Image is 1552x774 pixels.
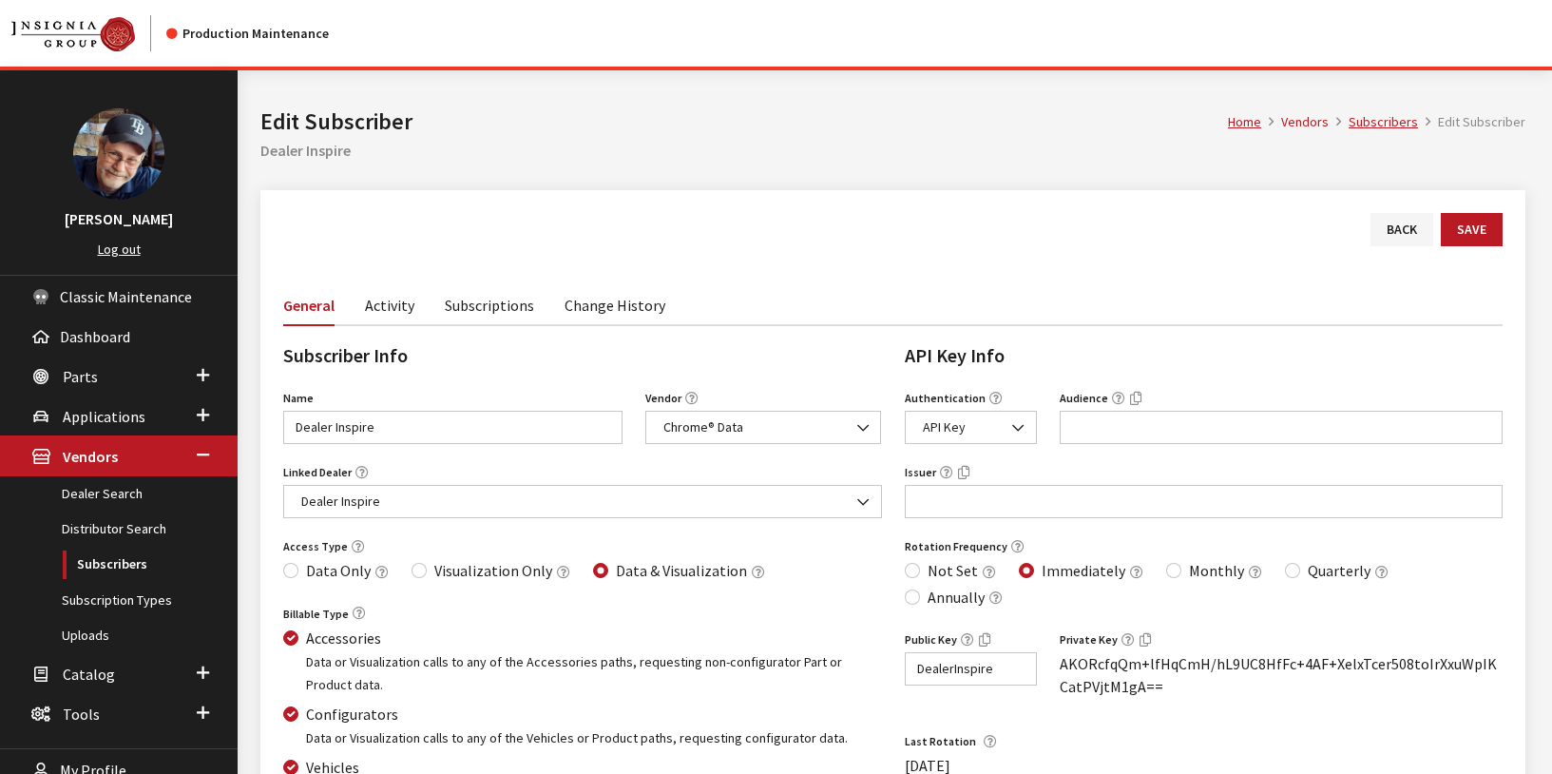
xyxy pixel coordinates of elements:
[283,390,314,407] label: Name
[905,733,980,750] label: Last Rotation
[565,284,665,324] a: Change History
[306,559,371,582] label: Data Only
[1349,113,1418,130] a: Subscribers
[905,411,1037,444] span: API Key
[63,705,100,724] span: Tools
[1228,113,1261,130] a: Home
[166,24,329,44] div: Production Maintenance
[616,559,747,582] label: Data & Visualization
[917,417,1025,437] span: API Key
[1060,631,1118,648] label: Private Key
[73,108,164,200] img: Ray Goodwin
[905,341,1504,370] h2: API Key Info
[306,627,381,649] label: Accessories
[306,729,848,746] small: Data or Visualization calls to any of the Vehicles or Product paths, requesting configurator data.
[296,492,870,512] span: Dealer Inspire
[928,586,985,609] label: Annually
[19,207,219,230] h3: [PERSON_NAME]
[645,390,681,407] label: Vendor
[306,703,398,726] label: Configurators
[260,105,1228,139] h1: Edit Subscriber
[283,341,882,370] h2: Subscriber Info
[1189,559,1244,582] label: Monthly
[60,287,192,306] span: Classic Maintenance
[1060,654,1497,696] span: AKORcfqQm+lfHqCmH/hL9UC8HfFc+4AF+XelxTcer508toIrXxuWpIKCatPVjtM1gA==
[63,407,145,426] span: Applications
[11,17,135,51] img: Catalog Maintenance
[645,411,881,444] span: Chrome® Data
[1418,112,1525,132] li: Edit Subscriber
[928,559,978,582] label: Not Set
[1308,559,1370,582] label: Quarterly
[283,485,882,518] span: Dealer Inspire
[1129,388,1142,410] button: Copy the "Audience" to the clipboard
[905,538,1007,555] label: Rotation Frequency
[905,631,957,648] label: Public Key
[260,139,1525,162] h2: Dealer Inspire
[98,241,141,258] a: Log out
[658,417,869,437] span: Chrome® Data
[60,327,130,346] span: Dashboard
[978,629,991,651] button: Copy the "Public Key" to the clipboard
[1261,112,1329,132] li: Vendors
[445,284,534,324] a: Subscriptions
[434,559,552,582] label: Visualization Only
[11,15,166,51] a: Insignia Group logo
[63,448,118,467] span: Vendors
[63,665,115,684] span: Catalog
[1139,629,1152,651] button: Copy the "Private Key" to the clipboard
[1060,390,1108,407] label: Audience
[283,606,349,623] label: Billable Type
[905,390,986,407] label: Authentication
[283,464,352,481] label: Linked Dealer
[1042,559,1125,582] label: Immediately
[1441,213,1503,246] button: Save
[283,284,335,326] a: General
[365,284,414,324] a: Activity
[306,653,842,693] small: Data or Visualization calls to any of the Accessories paths, requesting non-configurator Part or ...
[957,462,970,484] button: Copy the "Issuer" to the clipboard
[905,464,936,481] label: Issuer
[63,367,98,386] span: Parts
[1370,213,1433,246] a: Back
[283,538,348,555] label: Access Type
